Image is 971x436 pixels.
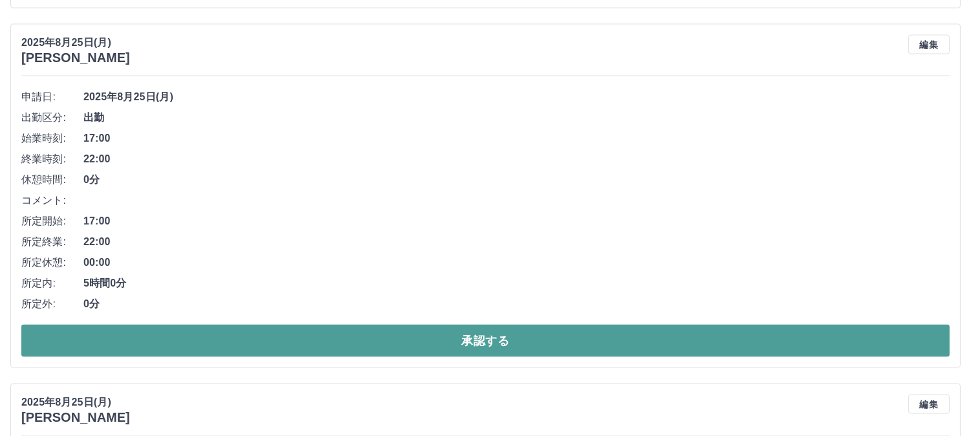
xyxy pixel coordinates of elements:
[21,234,83,250] span: 所定終業:
[21,213,83,229] span: 所定開始:
[83,255,950,270] span: 00:00
[83,151,950,167] span: 22:00
[908,395,950,414] button: 編集
[21,276,83,291] span: 所定内:
[21,172,83,188] span: 休憩時間:
[21,193,83,208] span: コメント:
[21,255,83,270] span: 所定休憩:
[21,410,130,425] h3: [PERSON_NAME]
[83,234,950,250] span: 22:00
[21,325,950,357] button: 承認する
[21,296,83,312] span: 所定外:
[83,110,950,125] span: 出勤
[21,89,83,105] span: 申請日:
[21,50,130,65] h3: [PERSON_NAME]
[21,131,83,146] span: 始業時刻:
[21,110,83,125] span: 出勤区分:
[83,172,950,188] span: 0分
[83,213,950,229] span: 17:00
[83,276,950,291] span: 5時間0分
[83,296,950,312] span: 0分
[908,35,950,54] button: 編集
[21,35,130,50] p: 2025年8月25日(月)
[21,395,130,410] p: 2025年8月25日(月)
[83,131,950,146] span: 17:00
[21,151,83,167] span: 終業時刻:
[83,89,950,105] span: 2025年8月25日(月)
